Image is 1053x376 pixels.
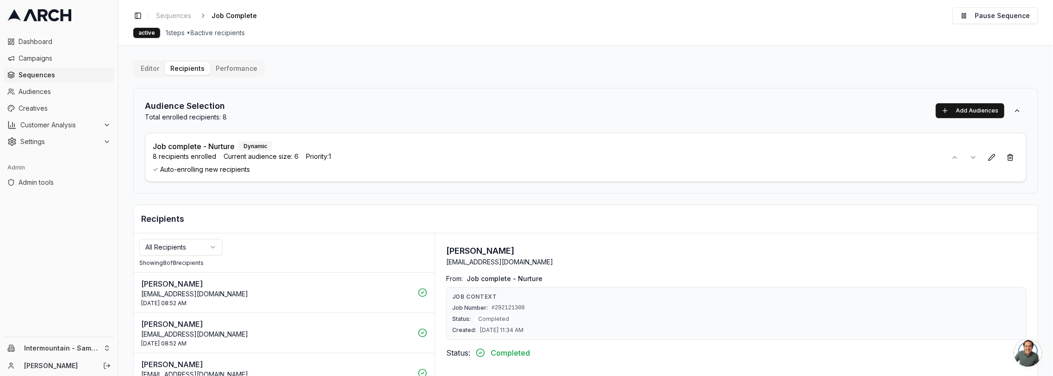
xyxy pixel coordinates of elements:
[446,257,553,267] p: [EMAIL_ADDRESS][DOMAIN_NAME]
[19,104,111,113] span: Creatives
[4,175,114,190] a: Admin tools
[20,120,100,130] span: Customer Analysis
[153,165,939,174] span: Auto-enrolling new recipients
[446,274,463,283] span: From:
[4,134,114,149] button: Settings
[145,113,227,122] p: Total enrolled recipients: 8
[19,54,111,63] span: Campaigns
[141,300,187,307] span: [DATE] 08:52 AM
[4,101,114,116] a: Creatives
[492,304,525,312] span: #292121308
[238,141,272,151] div: Dynamic
[156,11,191,20] span: Sequences
[135,62,165,75] button: Editor
[452,293,1021,301] p: Job Context
[141,340,187,347] span: [DATE] 08:52 AM
[446,244,553,257] h3: [PERSON_NAME]
[4,160,114,175] div: Admin
[141,319,412,330] p: [PERSON_NAME]
[224,152,299,161] span: Current audience size: 6
[4,34,114,49] a: Dashboard
[145,100,227,113] h2: Audience Selection
[141,278,412,289] p: [PERSON_NAME]
[141,289,412,299] p: [EMAIL_ADDRESS][DOMAIN_NAME]
[152,9,195,22] a: Sequences
[153,152,216,161] span: 8 recipients enrolled
[446,347,470,358] span: Status:
[480,326,523,334] span: [DATE] 11:34 AM
[24,344,100,352] span: Intermountain - Same Day
[4,341,114,356] button: Intermountain - Same Day
[306,152,331,161] span: Priority: 1
[141,330,412,339] p: [EMAIL_ADDRESS][DOMAIN_NAME]
[134,313,435,353] button: [PERSON_NAME][EMAIL_ADDRESS][DOMAIN_NAME][DATE] 08:52 AM
[152,9,272,22] nav: breadcrumb
[20,137,100,146] span: Settings
[210,62,263,75] button: Performance
[153,141,235,152] p: Job complete - Nurture
[936,103,1004,118] button: Add Audiences
[133,28,160,38] div: active
[24,361,93,370] a: [PERSON_NAME]
[139,259,429,267] div: Showing 8 of 8 recipients
[452,326,476,334] span: Created:
[19,70,111,80] span: Sequences
[474,314,513,324] span: Completed
[4,118,114,132] button: Customer Analysis
[141,213,1030,226] h2: Recipients
[166,28,245,38] span: 1 steps • 8 active recipients
[100,359,113,372] button: Log out
[953,7,1038,24] button: Pause Sequence
[141,359,412,370] p: [PERSON_NAME]
[452,315,471,323] span: Status:
[212,11,257,20] span: Job Complete
[491,347,530,358] span: Completed
[452,304,488,312] span: Job Number:
[19,37,111,46] span: Dashboard
[4,68,114,82] a: Sequences
[1014,339,1042,367] div: Open chat
[4,51,114,66] a: Campaigns
[134,273,435,313] button: [PERSON_NAME][EMAIL_ADDRESS][DOMAIN_NAME][DATE] 08:52 AM
[467,274,542,283] span: Job complete - Nurture
[165,62,210,75] button: Recipients
[19,178,111,187] span: Admin tools
[4,84,114,99] a: Audiences
[19,87,111,96] span: Audiences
